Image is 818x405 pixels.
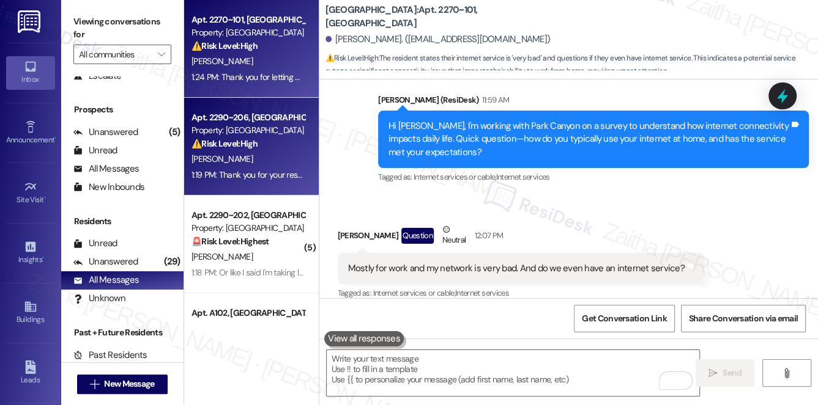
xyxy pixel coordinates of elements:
[191,124,305,137] div: Property: [GEOGRAPHIC_DATA]
[325,53,378,63] strong: ⚠️ Risk Level: High
[496,172,549,182] span: Internet services
[338,284,704,302] div: Tagged as:
[73,292,125,305] div: Unknown
[191,153,253,164] span: [PERSON_NAME]
[6,236,55,269] a: Insights •
[325,33,551,46] div: [PERSON_NAME]. ([EMAIL_ADDRESS][DOMAIN_NAME])
[18,10,43,33] img: ResiDesk Logo
[77,374,168,394] button: New Message
[414,172,496,182] span: Internet services or cable ,
[471,229,503,242] div: 12:07 PM
[378,93,809,111] div: [PERSON_NAME] (ResiDesk)
[191,209,305,222] div: Apt. 2290~202, [GEOGRAPHIC_DATA]
[73,12,171,45] label: Viewing conversations for
[708,368,718,378] i: 
[54,134,56,142] span: •
[42,254,44,262] span: •
[104,378,154,390] span: New Message
[6,56,55,89] a: Inbox
[455,288,509,298] span: Internet services
[6,357,55,390] a: Leads
[191,40,258,51] strong: ⚠️ Risk Level: High
[191,26,305,39] div: Property: [GEOGRAPHIC_DATA]
[191,251,253,262] span: [PERSON_NAME]
[73,144,117,157] div: Unread
[73,162,139,175] div: All Messages
[582,312,666,325] span: Get Conversation Link
[191,138,258,149] strong: ⚠️ Risk Level: High
[479,93,510,106] div: 11:59 AM
[73,237,117,250] div: Unread
[61,215,184,228] div: Residents
[191,56,253,67] span: [PERSON_NAME]
[73,255,138,268] div: Unanswered
[389,120,789,159] div: Hi [PERSON_NAME], I'm working with Park Canyon on a survey to understand how internet connectivit...
[325,4,570,30] b: [GEOGRAPHIC_DATA]: Apt. 2270~101, [GEOGRAPHIC_DATA]
[73,126,138,139] div: Unanswered
[6,296,55,329] a: Buildings
[191,307,305,319] div: Apt. A102, [GEOGRAPHIC_DATA][PERSON_NAME]
[191,111,305,124] div: Apt. 2290~206, [GEOGRAPHIC_DATA]
[325,52,818,78] span: : The resident states their internet service is 'very bad' and questions if they even have intern...
[338,223,704,253] div: [PERSON_NAME]
[73,349,147,362] div: Past Residents
[166,123,184,142] div: (5)
[689,312,798,325] span: Share Conversation via email
[327,350,700,396] textarea: To enrich screen reader interactions, please activate Accessibility in Grammarly extension settings
[61,103,184,116] div: Prospects
[191,169,802,180] div: 1:19 PM: Thank you for your response, [PERSON_NAME]. I understand your Wi-Fi is still not functio...
[191,13,305,26] div: Apt. 2270~101, [GEOGRAPHIC_DATA]
[723,367,742,379] span: Send
[574,305,674,332] button: Get Conversation Link
[6,177,55,210] a: Site Visit •
[90,379,99,389] i: 
[378,168,809,186] div: Tagged as:
[401,228,434,243] div: Question
[191,236,269,247] strong: 🚨 Risk Level: Highest
[44,194,46,202] span: •
[79,45,152,64] input: All communities
[681,305,806,332] button: Share Conversation via email
[696,359,755,387] button: Send
[61,326,184,339] div: Past + Future Residents
[161,252,184,271] div: (29)
[191,267,379,278] div: 1:18 PM: Or like I said I'm taking legal action do your job
[191,222,305,235] div: Property: [GEOGRAPHIC_DATA]
[440,223,468,249] div: Neutral
[73,274,139,286] div: All Messages
[373,288,455,298] span: Internet services or cable ,
[158,49,165,59] i: 
[73,181,144,194] div: New Inbounds
[73,70,121,82] div: Escalate
[782,368,791,378] i: 
[348,262,685,275] div: Mostly for work and my network is very bad. And do we even have an internet service?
